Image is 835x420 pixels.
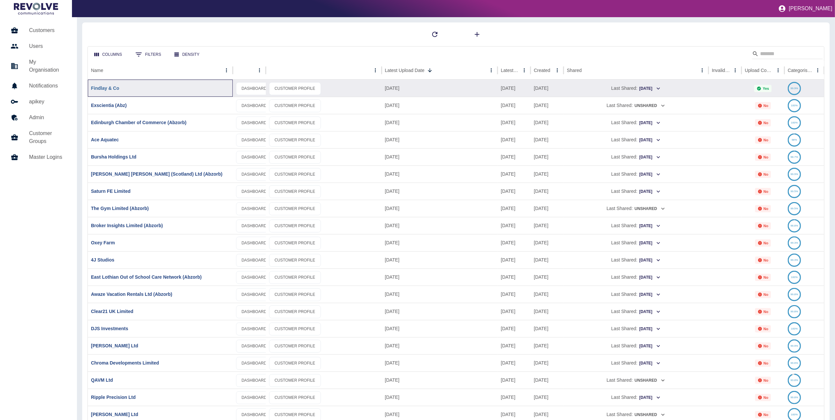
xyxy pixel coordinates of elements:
div: 31 Aug 2025 [498,371,531,389]
div: 04 Jul 2023 [531,80,564,97]
div: 31 Aug 2025 [498,183,531,200]
a: CUSTOMER PROFILE [269,374,321,387]
button: Latest Usage column menu [520,66,529,75]
a: 4J Studios [91,257,115,262]
a: CUSTOMER PROFILE [269,288,321,301]
div: Not all required reports for this customer were uploaded for the latest usage month. [755,377,771,384]
div: Last Shared: [567,252,705,268]
div: 31 Aug 2025 [498,354,531,371]
a: DASHBOARD [236,374,272,387]
a: DASHBOARD [236,391,272,404]
h5: Users [29,42,66,50]
button: Density [169,49,205,61]
button: Unshared [634,410,666,420]
div: 03 Sep 2025 [382,268,498,286]
div: 31 Aug 2025 [498,251,531,268]
div: Last Shared: [567,355,705,371]
text: 100% [791,276,798,279]
div: Not all required reports for this customer were uploaded for the latest usage month. [755,154,771,161]
a: CUSTOMER PROFILE [269,340,321,353]
div: Last Shared: [567,303,705,320]
div: 03 Sep 2025 [382,286,498,303]
div: 09 Oct 2024 [531,389,564,406]
a: The Gym Limited (Abzorb) [91,206,149,211]
p: No [764,224,769,228]
a: [PERSON_NAME] Ltd [91,412,138,417]
a: Clear21 UK Limited [91,309,133,314]
div: 03 Sep 2025 [382,148,498,165]
div: Last Shared: [567,97,705,114]
div: Not all required reports for this customer were uploaded for the latest usage month. [755,394,771,401]
div: 03 Sep 2025 [382,320,498,337]
div: Search [752,49,823,60]
p: Yes [763,87,769,90]
text: 100% [791,104,798,107]
div: 26 Apr 2024 [531,148,564,165]
a: My Organisation [5,54,72,78]
div: Not all required reports for this customer were uploaded for the latest usage month. [755,411,771,418]
div: Name [91,68,103,73]
div: Categorised [788,68,813,73]
button: [PERSON_NAME] [776,2,835,15]
p: No [764,293,769,297]
div: Last Shared: [567,200,705,217]
button: [DATE] [639,358,661,368]
div: 03 Sep 2025 [382,114,498,131]
a: Notifications [5,78,72,94]
h5: My Organisation [29,58,66,74]
button: Unshared [634,101,666,111]
text: 100% [791,413,798,416]
text: 99.3% [791,259,798,262]
text: 98.8% [791,224,798,227]
a: DASHBOARD [236,151,272,164]
div: Shared [567,68,582,73]
div: 03 Sep 2025 [382,234,498,251]
div: Last Shared: [567,337,705,354]
text: 99.9% [791,87,798,90]
button: [DATE] [639,152,661,162]
div: Not all required reports for this customer were uploaded for the latest usage month. [755,257,771,264]
text: 98% [792,138,797,141]
div: 31 Aug 2025 [498,97,531,114]
p: No [764,310,769,314]
div: Last Shared: [567,286,705,303]
div: 03 Sep 2025 [382,217,498,234]
p: No [764,138,769,142]
h5: apikey [29,98,66,106]
div: Last Shared: [567,389,705,406]
div: 31 Aug 2025 [498,320,531,337]
div: 03 Sep 2025 [382,389,498,406]
a: CUSTOMER PROFILE [269,168,321,181]
text: 100% [791,327,798,330]
button: [DATE] [639,118,661,128]
a: CUSTOMER PROFILE [269,237,321,250]
div: 31 Aug 2025 [498,200,531,217]
div: 03 Sep 2025 [382,354,498,371]
div: Upload Complete [745,68,773,73]
a: DASHBOARD [236,134,272,147]
p: No [764,275,769,279]
div: Invalid Creds [712,68,730,73]
button: [DATE] [639,307,661,317]
a: DASHBOARD [236,254,272,267]
a: Oxey Farm [91,240,115,245]
div: 26 Apr 2024 [531,268,564,286]
button: [DATE] [639,393,661,403]
div: 31 Aug 2025 [498,165,531,183]
a: Ripple Precision Ltd [91,395,136,400]
div: 03 Sep 2025 [382,337,498,354]
text: 99.8% [791,396,798,399]
button: Unshared [634,204,666,214]
img: Logo [14,3,58,15]
div: Not all required reports for this customer were uploaded for the latest usage month. [755,188,771,195]
a: DASHBOARD [236,305,272,318]
button: Upload Complete column menu [774,66,783,75]
div: Last Shared: [567,183,705,200]
text: 99.8% [791,310,798,313]
text: 99.5% [791,207,798,210]
p: No [764,413,769,417]
div: Not all required reports for this customer were uploaded for the latest usage month. [755,239,771,247]
a: CUSTOMER PROFILE [269,271,321,284]
button: [DATE] [639,135,661,145]
button: [DATE] [639,84,661,94]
